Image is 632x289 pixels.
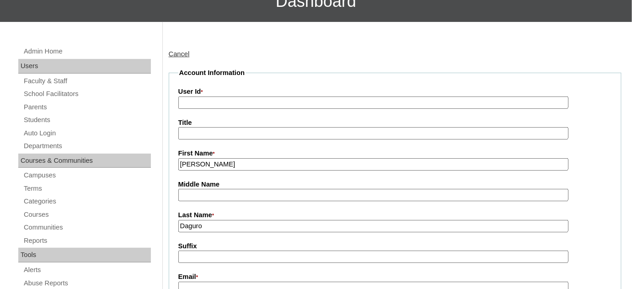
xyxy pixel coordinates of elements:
[23,196,151,207] a: Categories
[18,59,151,74] div: Users
[23,235,151,246] a: Reports
[178,118,612,128] label: Title
[23,140,151,152] a: Departments
[23,128,151,139] a: Auto Login
[178,180,612,189] label: Middle Name
[23,170,151,181] a: Campuses
[23,88,151,100] a: School Facilitators
[23,102,151,113] a: Parents
[178,210,612,220] label: Last Name
[23,183,151,194] a: Terms
[178,149,612,159] label: First Name
[23,114,151,126] a: Students
[18,248,151,262] div: Tools
[178,87,612,97] label: User Id
[23,278,151,289] a: Abuse Reports
[18,154,151,168] div: Courses & Communities
[23,46,151,57] a: Admin Home
[23,209,151,220] a: Courses
[23,222,151,233] a: Communities
[23,264,151,276] a: Alerts
[178,68,246,78] legend: Account Information
[169,50,190,58] a: Cancel
[178,241,612,251] label: Suffix
[178,272,612,282] label: Email
[23,75,151,87] a: Faculty & Staff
